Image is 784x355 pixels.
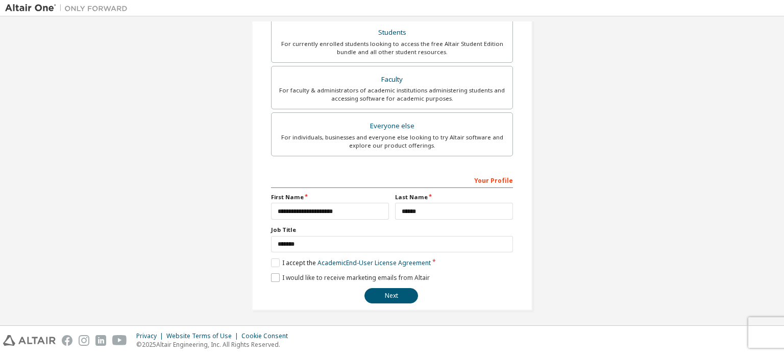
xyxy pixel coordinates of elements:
div: Website Terms of Use [166,332,241,340]
p: © 2025 Altair Engineering, Inc. All Rights Reserved. [136,340,294,349]
div: For faculty & administrators of academic institutions administering students and accessing softwa... [278,86,506,103]
div: Privacy [136,332,166,340]
label: I accept the [271,258,431,267]
img: youtube.svg [112,335,127,346]
a: Academic End-User License Agreement [317,258,431,267]
label: Job Title [271,226,513,234]
div: Faculty [278,73,506,87]
label: I would like to receive marketing emails from Altair [271,273,430,282]
div: For individuals, businesses and everyone else looking to try Altair software and explore our prod... [278,133,506,150]
img: instagram.svg [79,335,89,346]
label: First Name [271,193,389,201]
label: Last Name [395,193,513,201]
button: Next [364,288,418,303]
div: Cookie Consent [241,332,294,340]
div: For currently enrolled students looking to access the free Altair Student Edition bundle and all ... [278,40,506,56]
div: Students [278,26,506,40]
img: altair_logo.svg [3,335,56,346]
img: facebook.svg [62,335,72,346]
div: Your Profile [271,172,513,188]
img: Altair One [5,3,133,13]
img: linkedin.svg [95,335,106,346]
div: Everyone else [278,119,506,133]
